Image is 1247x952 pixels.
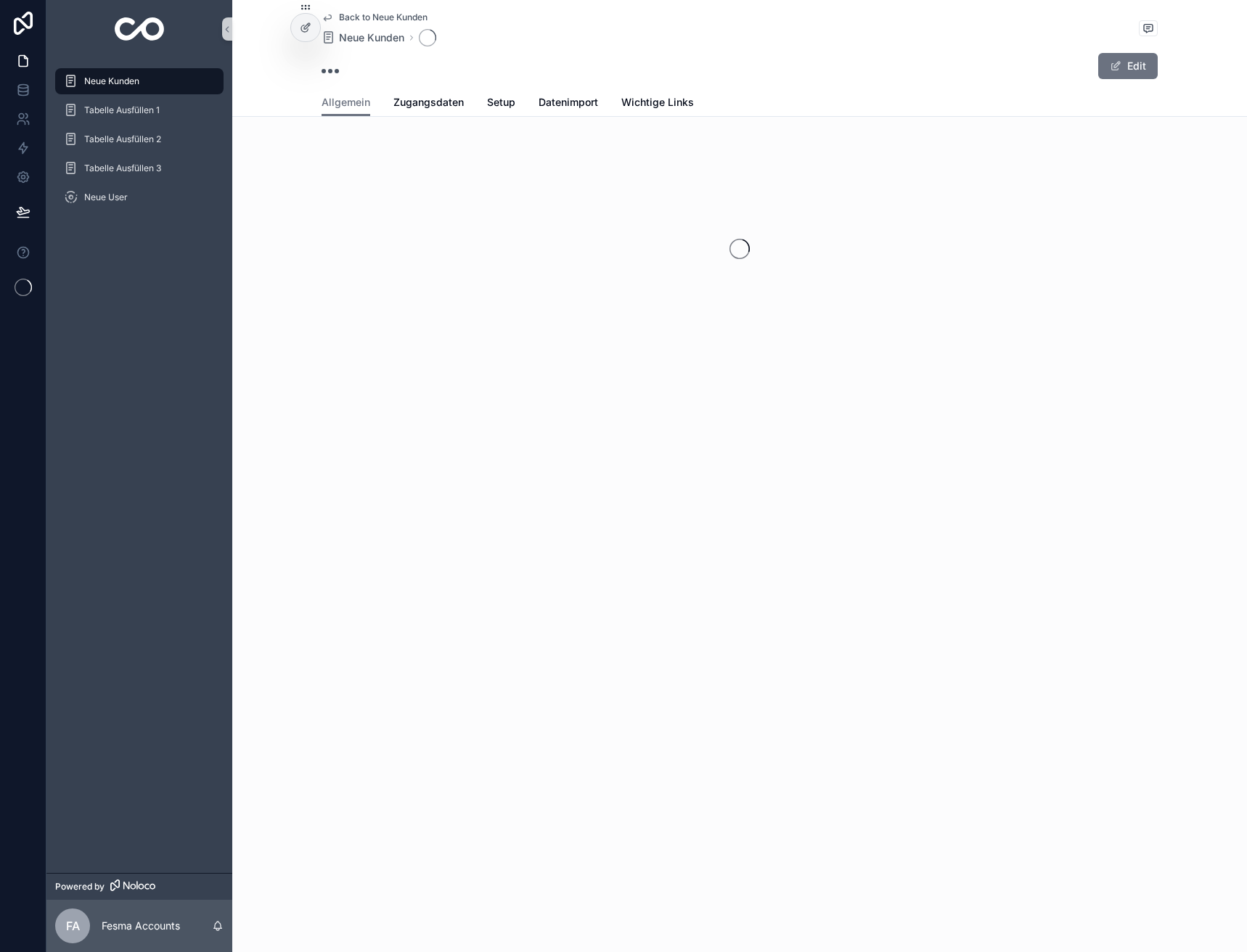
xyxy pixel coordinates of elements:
span: Zugangsdaten [393,95,464,110]
span: Tabelle Ausfüllen 1 [84,104,160,116]
a: Allgemein [322,89,370,117]
a: Tabelle Ausfüllen 2 [55,126,224,152]
span: Tabelle Ausfüllen 2 [84,134,161,145]
span: Setup [487,95,515,110]
a: Wichtige Links [621,89,694,118]
span: Tabelle Ausfüllen 3 [84,163,161,174]
a: Setup [487,89,515,118]
a: Tabelle Ausfüllen 1 [55,97,224,123]
img: App logo [115,17,165,41]
span: Back to Neue Kunden [339,12,428,23]
a: Zugangsdaten [393,89,464,118]
span: Allgemein [322,95,370,110]
a: Datenimport [539,89,598,118]
span: Wichtige Links [621,95,694,110]
span: Neue Kunden [339,30,404,45]
span: Powered by [55,881,105,892]
div: scrollable content [46,58,232,229]
p: Fesma Accounts [102,919,180,933]
a: Back to Neue Kunden [322,12,428,23]
a: Powered by [46,873,232,900]
a: Neue User [55,184,224,210]
span: Neue User [84,192,128,203]
a: Neue Kunden [322,30,404,45]
button: Edit [1098,53,1158,79]
span: Neue Kunden [84,75,139,87]
span: FA [66,917,80,935]
a: Tabelle Ausfüllen 3 [55,155,224,181]
span: Datenimport [539,95,598,110]
a: Neue Kunden [55,68,224,94]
